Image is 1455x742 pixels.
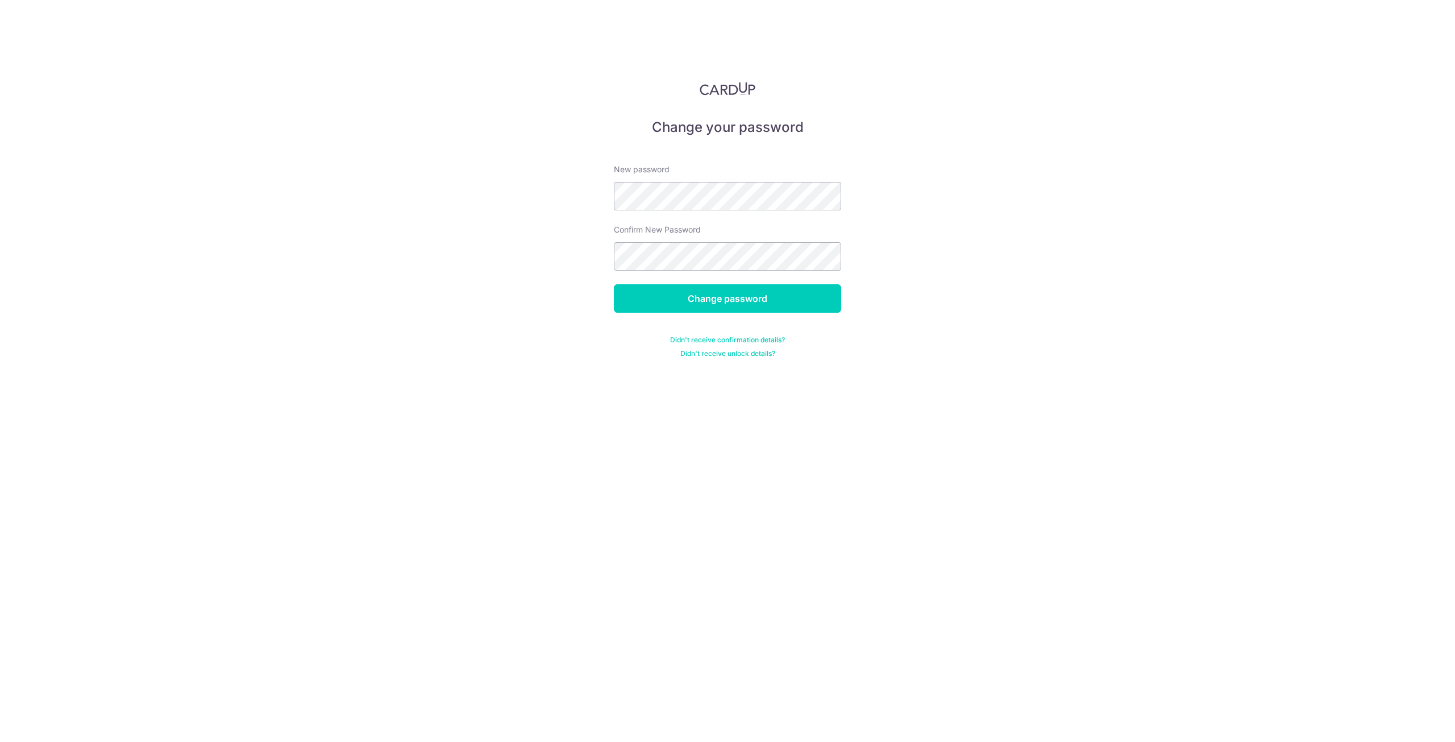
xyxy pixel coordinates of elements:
img: CardUp Logo [700,82,755,96]
a: Didn't receive confirmation details? [670,335,785,345]
label: New password [614,164,670,175]
input: Change password [614,284,841,313]
h5: Change your password [614,118,841,136]
label: Confirm New Password [614,224,701,235]
a: Didn't receive unlock details? [680,349,775,358]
